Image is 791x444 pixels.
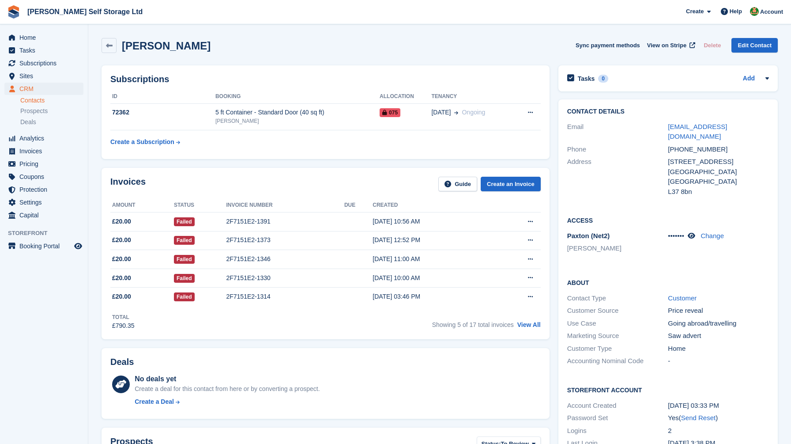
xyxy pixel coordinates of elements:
div: [STREET_ADDRESS] [668,157,769,167]
a: menu [4,145,83,157]
a: menu [4,240,83,252]
a: Preview store [73,241,83,251]
h2: Tasks [578,75,595,83]
a: Contacts [20,96,83,105]
span: Paxton (Net2) [567,232,610,239]
span: Ongoing [462,109,485,116]
span: Failed [174,255,195,264]
a: menu [4,44,83,57]
a: menu [4,132,83,144]
a: View on Stripe [644,38,697,53]
span: CRM [19,83,72,95]
a: menu [4,70,83,82]
button: Sync payment methods [576,38,640,53]
a: menu [4,31,83,44]
div: [DATE] 10:00 AM [373,273,493,283]
span: Pricing [19,158,72,170]
span: Create [686,7,704,16]
div: Address [567,157,668,197]
div: 2 [668,426,769,436]
h2: Contact Details [567,108,769,115]
div: Password Set [567,413,668,423]
div: 2F7151E2-1373 [226,235,344,245]
span: View on Stripe [647,41,686,50]
div: 2F7151E2-1314 [226,292,344,301]
h2: Invoices [110,177,146,191]
span: £20.00 [112,235,131,245]
span: £20.00 [112,217,131,226]
div: 72362 [110,108,215,117]
span: Booking Portal [19,240,72,252]
a: View All [517,321,541,328]
a: Edit Contact [731,38,778,53]
div: Account Created [567,401,668,411]
div: [GEOGRAPHIC_DATA] [668,177,769,187]
span: Capital [19,209,72,221]
span: 075 [380,108,400,117]
a: Add [743,74,755,84]
div: [DATE] 12:52 PM [373,235,493,245]
a: Change [701,232,724,239]
th: Tenancy [431,90,512,104]
button: Delete [700,38,724,53]
h2: Access [567,216,769,224]
div: [DATE] 10:56 AM [373,217,493,226]
span: Deals [20,118,36,126]
div: Logins [567,426,668,436]
a: menu [4,158,83,170]
div: Customer Type [567,344,668,354]
span: Sites [19,70,72,82]
div: Going abroad/travelling [668,319,769,329]
div: Phone [567,144,668,155]
div: 2F7151E2-1330 [226,273,344,283]
th: Status [174,198,226,213]
a: Deals [20,118,83,127]
div: [PERSON_NAME] [215,117,380,125]
img: Joshua Wild [750,7,759,16]
span: £20.00 [112,273,131,283]
div: [DATE] 03:46 PM [373,292,493,301]
div: [DATE] 03:33 PM [668,401,769,411]
a: menu [4,196,83,209]
span: Failed [174,274,195,283]
div: Total [112,313,135,321]
li: [PERSON_NAME] [567,243,668,254]
a: Create a Subscription [110,134,180,150]
a: Create an Invoice [481,177,541,191]
div: Create a Deal [135,397,174,406]
h2: [PERSON_NAME] [122,40,211,52]
div: Home [668,344,769,354]
div: Marketing Source [567,331,668,341]
div: Create a deal for this contact from here or by converting a prospect. [135,384,320,394]
h2: Subscriptions [110,74,541,84]
div: Customer Source [567,306,668,316]
div: Email [567,122,668,142]
div: Accounting Nominal Code [567,356,668,366]
a: [EMAIL_ADDRESS][DOMAIN_NAME] [668,123,727,140]
th: Booking [215,90,380,104]
span: Subscriptions [19,57,72,69]
div: - [668,356,769,366]
th: Created [373,198,493,213]
a: menu [4,209,83,221]
div: 2F7151E2-1346 [226,254,344,264]
span: Help [730,7,742,16]
div: Contact Type [567,293,668,304]
th: Due [344,198,373,213]
th: Invoice number [226,198,344,213]
th: ID [110,90,215,104]
span: Analytics [19,132,72,144]
a: Prospects [20,106,83,116]
a: menu [4,57,83,69]
a: menu [4,183,83,196]
span: Failed [174,236,195,245]
a: menu [4,83,83,95]
a: Customer [668,294,697,302]
div: Create a Subscription [110,137,174,147]
a: Send Reset [681,414,716,421]
div: [PHONE_NUMBER] [668,144,769,155]
th: Amount [110,198,174,213]
span: Protection [19,183,72,196]
span: Coupons [19,171,72,183]
span: £20.00 [112,292,131,301]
